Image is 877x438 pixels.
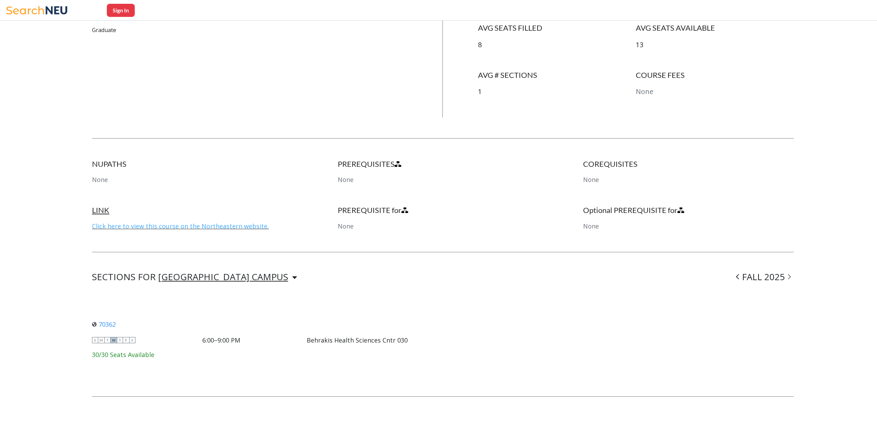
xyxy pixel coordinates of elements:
div: [GEOGRAPHIC_DATA] CAMPUS [158,273,288,281]
span: None [92,175,108,184]
a: 70362 [92,320,116,328]
div: Behrakis Health Sciences Cntr 030 [307,336,408,344]
h4: NUPATHS [92,159,303,169]
div: FALL 2025 [733,273,794,281]
h4: PREREQUISITE for [338,205,548,215]
span: W [111,337,117,343]
span: M [98,337,104,343]
p: 1 [478,87,636,97]
p: 13 [636,40,794,50]
span: S [92,337,98,343]
span: None [338,222,354,230]
div: 6:00–9:00 PM [202,336,240,344]
a: Click here to view this course on the Northeastern website. [92,222,269,230]
button: Sign In [107,4,135,17]
h4: AVG SEATS FILLED [478,23,636,33]
h4: COREQUISITES [583,159,794,169]
h4: AVG SEATS AVAILABLE [636,23,794,33]
span: T [117,337,123,343]
span: None [338,175,354,184]
p: 8 [478,40,636,50]
div: 30/30 Seats Available [92,351,408,358]
p: Graduate [92,26,408,34]
h4: COURSE FEES [636,70,794,80]
span: F [123,337,129,343]
h4: AVG # SECTIONS [478,70,636,80]
div: SECTIONS FOR [92,273,297,281]
span: None [583,222,599,230]
h4: PREREQUISITES [338,159,548,169]
p: None [636,87,794,97]
h4: Optional PREREQUISITE for [583,205,794,215]
h4: LINK [92,205,303,215]
span: T [104,337,111,343]
span: S [129,337,135,343]
span: None [583,175,599,184]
